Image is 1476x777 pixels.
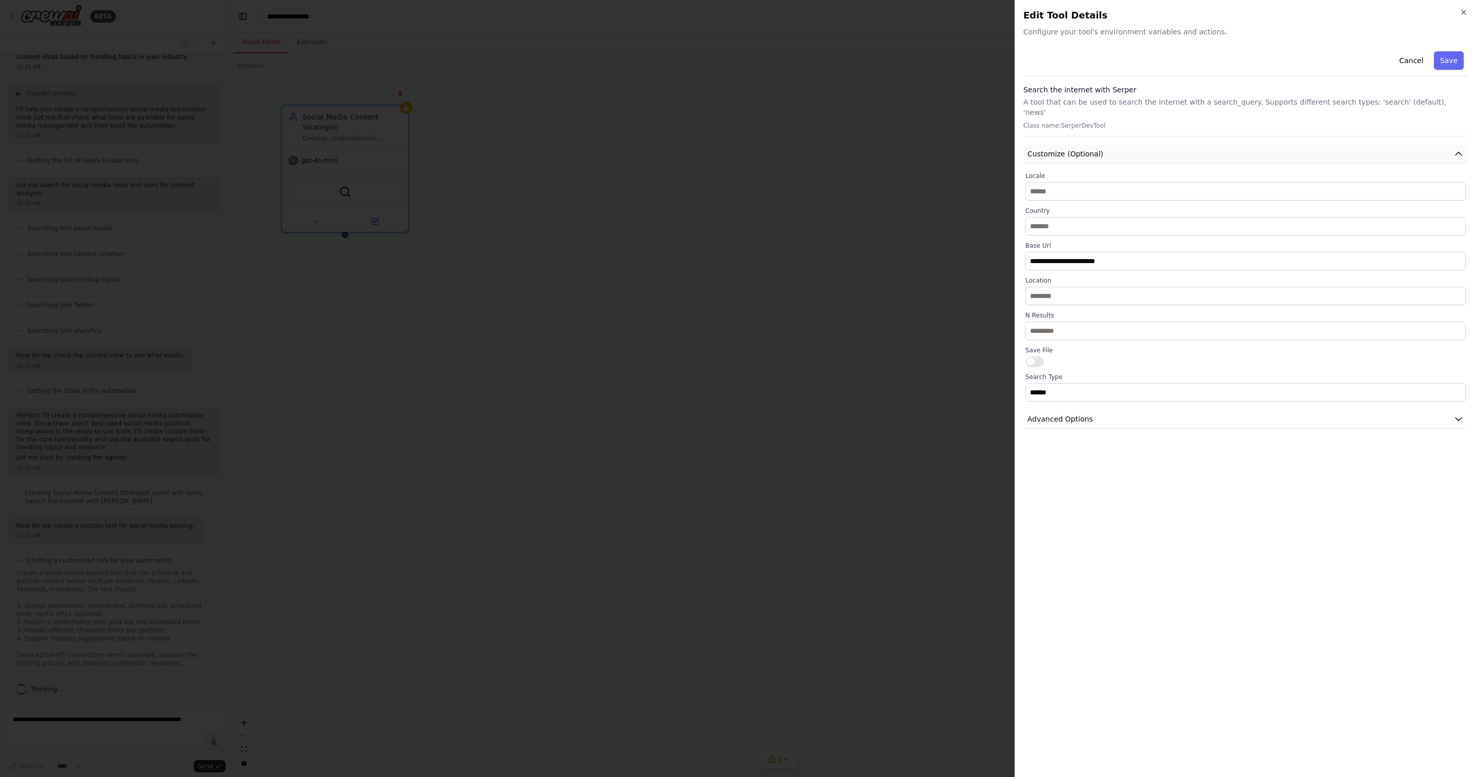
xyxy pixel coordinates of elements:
h3: Search the internet with Serper [1023,85,1468,95]
label: N Results [1025,311,1466,320]
span: Advanced Options [1027,414,1093,424]
button: Customize (Optional) [1023,145,1468,164]
span: Customize (Optional) [1027,149,1103,159]
label: Save File [1025,346,1466,354]
button: Save [1434,51,1464,70]
button: Cancel [1393,51,1429,70]
label: Location [1025,276,1466,285]
button: Advanced Options [1023,410,1468,429]
label: Locale [1025,172,1466,180]
label: Country [1025,207,1466,215]
label: Search Type [1025,373,1466,381]
span: Configure your tool's environment variables and actions. [1023,27,1468,37]
h2: Edit Tool Details [1023,8,1468,23]
p: A tool that can be used to search the internet with a search_query. Supports different search typ... [1023,97,1468,117]
p: Class name: SerperDevTool [1023,122,1468,130]
label: Base Url [1025,242,1466,250]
